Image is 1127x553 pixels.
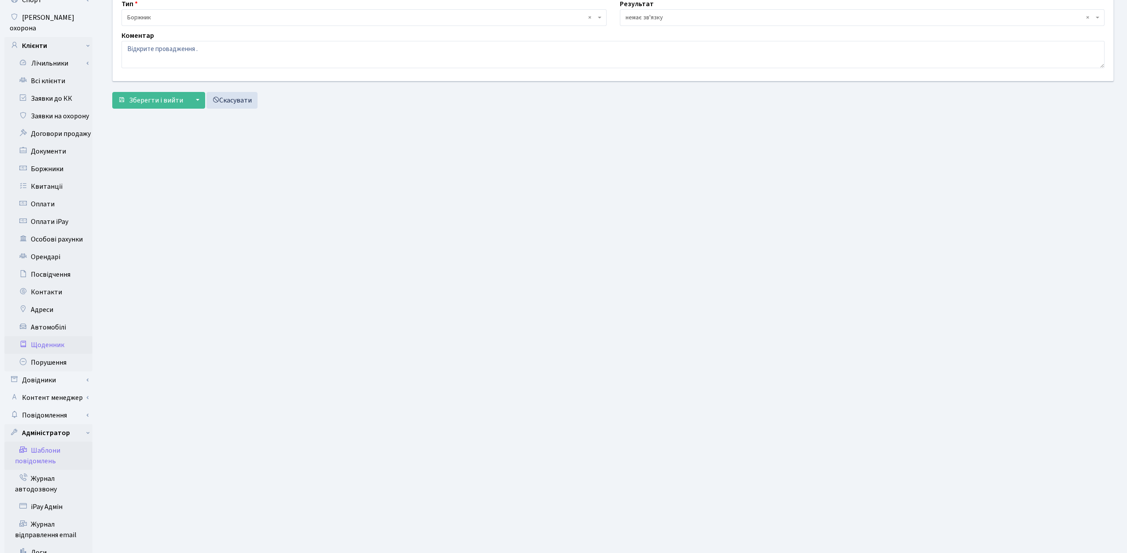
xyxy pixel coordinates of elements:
[4,442,92,470] a: Шаблони повідомлень
[122,30,154,41] label: Коментар
[620,9,1105,26] span: немає зв'язку
[4,354,92,371] a: Порушення
[4,283,92,301] a: Контакти
[4,319,92,336] a: Автомобілі
[4,301,92,319] a: Адреси
[626,13,1094,22] span: немає зв'язку
[1086,13,1089,22] span: Видалити всі елементи
[4,178,92,195] a: Квитанції
[129,95,183,105] span: Зберегти і вийти
[4,107,92,125] a: Заявки на охорону
[4,266,92,283] a: Посвідчення
[4,231,92,248] a: Особові рахунки
[4,498,92,516] a: iPay Адмін
[4,336,92,354] a: Щоденник
[4,195,92,213] a: Оплати
[122,41,1105,68] textarea: Відкрите провадження .
[4,72,92,90] a: Всі клієнти
[10,55,92,72] a: Лічильники
[206,92,258,109] a: Скасувати
[4,407,92,424] a: Повідомлення
[4,470,92,498] a: Журнал автодозвону
[4,143,92,160] a: Документи
[122,9,607,26] span: Боржник
[4,213,92,231] a: Оплати iPay
[4,424,92,442] a: Адміністратор
[4,125,92,143] a: Договори продажу
[588,13,591,22] span: Видалити всі елементи
[4,248,92,266] a: Орендарі
[112,92,189,109] button: Зберегти і вийти
[4,9,92,37] a: [PERSON_NAME] охорона
[4,37,92,55] a: Клієнти
[4,371,92,389] a: Довідники
[4,160,92,178] a: Боржники
[127,13,596,22] span: Боржник
[4,90,92,107] a: Заявки до КК
[4,516,92,544] a: Журнал відправлення email
[4,389,92,407] a: Контент менеджер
